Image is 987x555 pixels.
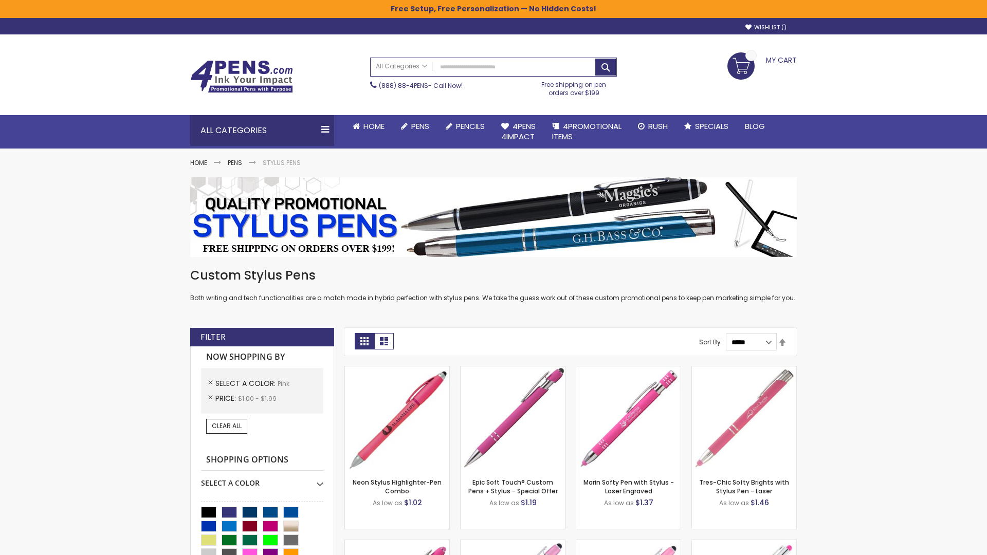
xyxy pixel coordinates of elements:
[521,497,537,508] span: $1.19
[379,81,463,90] span: - Call Now!
[456,121,485,132] span: Pencils
[371,58,432,75] a: All Categories
[531,77,617,97] div: Free shipping on pen orders over $199
[501,121,536,142] span: 4Pens 4impact
[355,333,374,349] strong: Grid
[411,121,429,132] span: Pens
[692,366,796,471] img: Tres-Chic Softy Brights with Stylus Pen - Laser-Pink
[576,366,681,375] a: Marin Softy Pen with Stylus - Laser Engraved-Pink
[215,393,238,403] span: Price
[544,115,630,149] a: 4PROMOTIONALITEMS
[353,478,442,495] a: Neon Stylus Highlighter-Pen Combo
[206,419,247,433] a: Clear All
[692,540,796,548] a: Tres-Chic Softy with Stylus Top Pen - ColorJet-Pink
[699,478,789,495] a: Tres-Chic Softy Brights with Stylus Pen - Laser
[461,366,565,471] img: 4P-MS8B-Pink
[745,121,765,132] span: Blog
[345,366,449,375] a: Neon Stylus Highlighter-Pen Combo-Pink
[373,498,403,507] span: As low as
[190,158,207,167] a: Home
[648,121,668,132] span: Rush
[737,115,773,138] a: Blog
[552,121,622,142] span: 4PROMOTIONAL ITEMS
[201,346,323,368] strong: Now Shopping by
[719,498,749,507] span: As low as
[212,421,242,430] span: Clear All
[493,115,544,149] a: 4Pens4impact
[345,366,449,471] img: Neon Stylus Highlighter-Pen Combo-Pink
[190,267,797,303] div: Both writing and tech functionalities are a match made in hybrid perfection with stylus pens. We ...
[461,366,565,375] a: 4P-MS8B-Pink
[751,497,769,508] span: $1.46
[200,331,226,343] strong: Filter
[263,158,301,167] strong: Stylus Pens
[745,24,787,31] a: Wishlist
[215,378,278,388] span: Select A Color
[404,497,422,508] span: $1.02
[190,115,334,146] div: All Categories
[379,81,428,90] a: (888) 88-4PENS
[699,338,721,346] label: Sort By
[201,471,323,488] div: Select A Color
[576,540,681,548] a: Ellipse Stylus Pen - ColorJet-Pink
[461,540,565,548] a: Ellipse Stylus Pen - LaserMax-Pink
[190,177,797,257] img: Stylus Pens
[635,497,653,508] span: $1.37
[393,115,437,138] a: Pens
[489,498,519,507] span: As low as
[676,115,737,138] a: Specials
[190,60,293,93] img: 4Pens Custom Pens and Promotional Products
[437,115,493,138] a: Pencils
[695,121,728,132] span: Specials
[376,62,427,70] span: All Categories
[238,394,277,403] span: $1.00 - $1.99
[692,366,796,375] a: Tres-Chic Softy Brights with Stylus Pen - Laser-Pink
[583,478,674,495] a: Marin Softy Pen with Stylus - Laser Engraved
[576,366,681,471] img: Marin Softy Pen with Stylus - Laser Engraved-Pink
[345,540,449,548] a: Ellipse Softy Brights with Stylus Pen - Laser-Pink
[344,115,393,138] a: Home
[604,498,634,507] span: As low as
[201,449,323,471] strong: Shopping Options
[363,121,385,132] span: Home
[190,267,797,284] h1: Custom Stylus Pens
[468,478,558,495] a: Epic Soft Touch® Custom Pens + Stylus - Special Offer
[278,379,289,388] span: Pink
[228,158,242,167] a: Pens
[630,115,676,138] a: Rush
